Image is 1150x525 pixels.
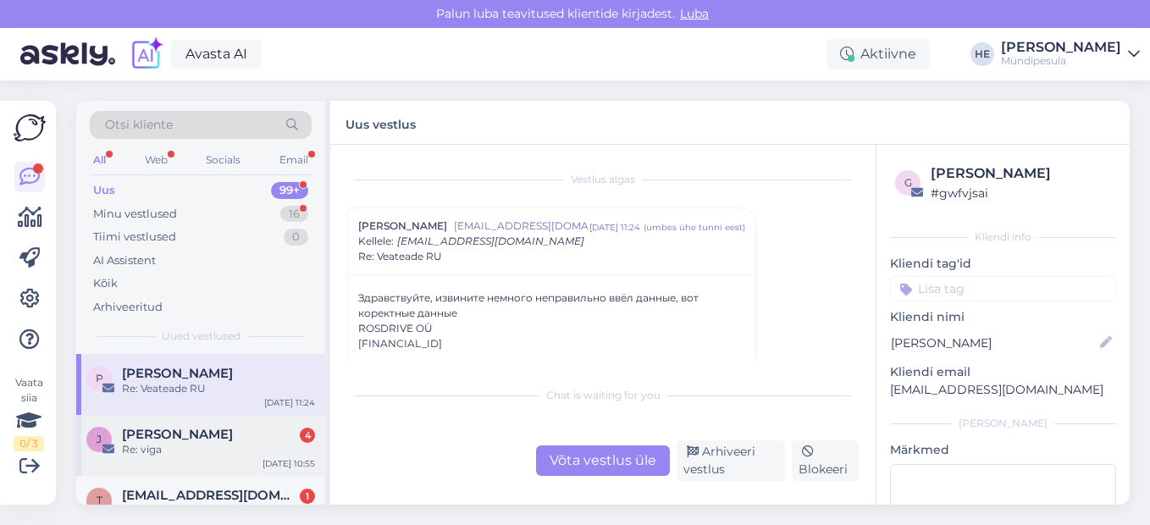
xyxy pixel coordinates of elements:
[162,329,241,344] span: Uued vestlused
[454,218,589,234] span: [EMAIL_ADDRESS][DOMAIN_NAME]
[280,206,308,223] div: 16
[122,427,233,442] span: Juri Vask
[93,252,156,269] div: AI Assistent
[93,206,177,223] div: Minu vestlused
[271,182,308,199] div: 99+
[122,381,315,396] div: Re: Veateade RU
[141,149,171,171] div: Web
[93,182,115,199] div: Uus
[904,176,912,189] span: g
[890,276,1116,301] input: Lisa tag
[644,221,745,234] div: ( umbes ühe tunni eest )
[890,363,1116,381] p: Kliendi email
[346,111,416,134] label: Uus vestlus
[589,221,640,234] div: [DATE] 11:24
[890,308,1116,326] p: Kliendi nimi
[93,229,176,246] div: Tiimi vestlused
[1001,41,1121,54] div: [PERSON_NAME]
[931,184,1111,202] div: # gwfvjsai
[358,218,447,234] span: [PERSON_NAME]
[347,172,859,187] div: Vestlus algas
[93,275,118,292] div: Kõik
[890,229,1116,245] div: Kliendi info
[890,381,1116,399] p: [EMAIL_ADDRESS][DOMAIN_NAME]
[1001,54,1121,68] div: Mündipesula
[970,42,994,66] div: HE
[202,149,244,171] div: Socials
[129,36,164,72] img: explore-ai
[891,334,1097,352] input: Lisa nimi
[792,440,859,481] div: Blokeeri
[347,388,859,403] div: Chat is waiting for you
[97,433,102,445] span: J
[1001,41,1140,68] a: [PERSON_NAME]Mündipesula
[677,440,785,481] div: Arhiveeri vestlus
[358,249,442,264] span: Re: Veateade RU
[122,442,315,457] div: Re: viga
[122,366,233,381] span: Ростік Лагутін
[122,503,315,518] div: Re: Mundipesula intsident RU
[96,372,103,384] span: Р
[14,436,44,451] div: 0 / 3
[14,375,44,451] div: Vaata siia
[284,229,308,246] div: 0
[90,149,109,171] div: All
[93,299,163,316] div: Arhiveeritud
[171,40,262,69] a: Avasta AI
[264,396,315,409] div: [DATE] 11:24
[358,235,394,247] span: Kellele :
[536,445,670,476] div: Võta vestlus üle
[300,489,315,504] div: 1
[300,428,315,443] div: 4
[890,416,1116,431] div: [PERSON_NAME]
[358,321,745,336] div: ROSDRIVE OÜ
[890,441,1116,459] p: Märkmed
[931,163,1111,184] div: [PERSON_NAME]
[97,494,102,506] span: t
[890,255,1116,273] p: Kliendi tag'id
[14,114,46,141] img: Askly Logo
[397,235,584,247] span: [EMAIL_ADDRESS][DOMAIN_NAME]
[105,116,173,134] span: Otsi kliente
[675,6,714,21] span: Luba
[276,149,312,171] div: Email
[263,457,315,470] div: [DATE] 10:55
[827,39,930,69] div: Aktiivne
[358,336,745,351] div: [FINANCIAL_ID]
[122,488,298,503] span: tugi@myndipesula.eu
